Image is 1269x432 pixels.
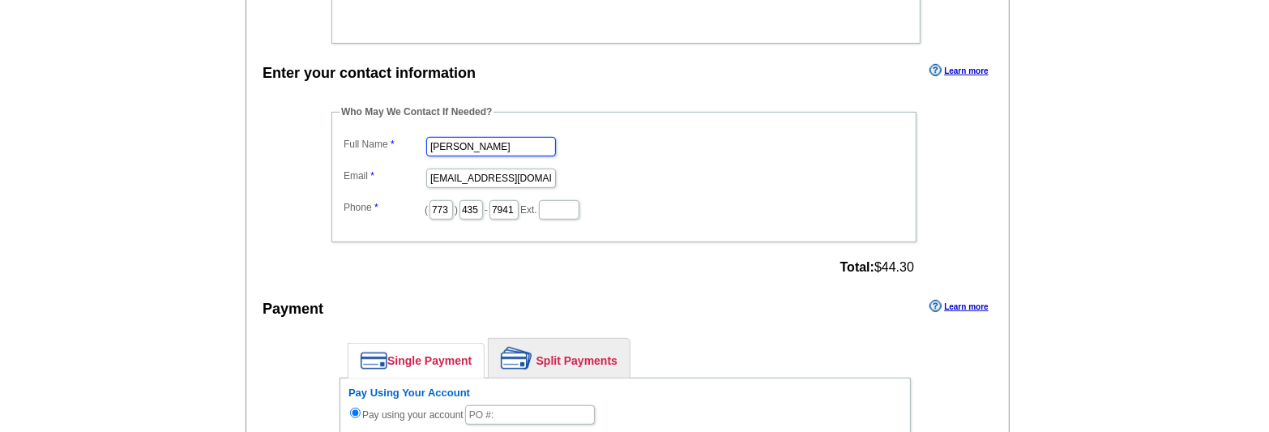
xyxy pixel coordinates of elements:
div: Enter your contact information [263,62,476,84]
a: Single Payment [348,344,484,378]
strong: Total: [840,260,874,274]
div: Pay using your account [348,387,902,426]
h6: Pay Using Your Account [348,387,902,400]
img: single-payment.png [361,352,387,370]
legend: Who May We Contact If Needed? [340,105,493,119]
div: Payment [263,298,323,320]
a: Learn more [929,300,988,313]
dd: ( ) - Ext. [340,196,908,221]
span: $44.30 [840,260,914,275]
input: PO #: [465,405,595,425]
label: Email [344,169,425,183]
a: Split Payments [489,339,630,378]
label: Phone [344,200,425,215]
label: Full Name [344,137,425,152]
a: Learn more [929,64,988,77]
img: split-payment.png [501,347,532,370]
iframe: LiveChat chat widget [945,55,1269,432]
